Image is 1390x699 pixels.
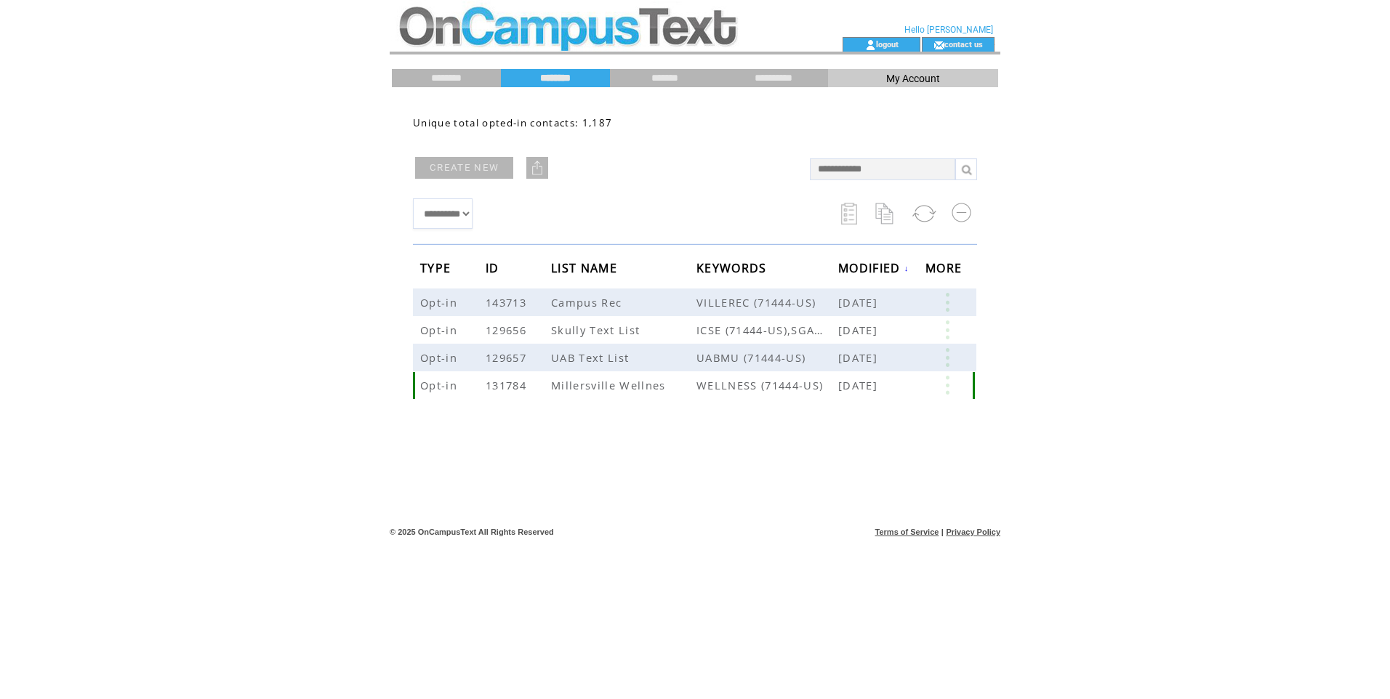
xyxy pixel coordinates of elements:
span: Opt-in [420,295,461,310]
span: WELLNESS (71444-US) [696,378,838,392]
span: UABMU (71444-US) [696,350,838,365]
a: MODIFIED↓ [838,264,909,272]
span: KEYWORDS [696,256,771,283]
img: account_icon.gif [865,39,876,51]
span: Millersville Wellnes [551,378,670,392]
span: 131784 [486,378,530,392]
span: MORE [925,256,965,283]
span: Opt-in [420,350,461,365]
img: upload.png [530,161,545,175]
span: ICSE (71444-US),SGAMU (71444-US),SKULLY (71444-US) [696,323,838,337]
a: ID [486,263,503,272]
img: contact_us_icon.gif [933,39,944,51]
a: contact us [944,39,983,49]
span: Opt-in [420,323,461,337]
span: Hello [PERSON_NAME] [904,25,993,35]
span: My Account [886,73,940,84]
a: logout [876,39,899,49]
span: Opt-in [420,378,461,392]
span: © 2025 OnCampusText All Rights Reserved [390,528,554,536]
a: KEYWORDS [696,263,771,272]
span: [DATE] [838,323,881,337]
a: TYPE [420,263,454,272]
span: VILLEREC (71444-US) [696,295,838,310]
span: MODIFIED [838,256,904,283]
a: LIST NAME [551,263,621,272]
span: Unique total opted-in contacts: 1,187 [413,116,612,129]
span: 143713 [486,295,530,310]
span: [DATE] [838,295,881,310]
span: 129657 [486,350,530,365]
span: Campus Rec [551,295,625,310]
span: ID [486,256,503,283]
span: [DATE] [838,350,881,365]
span: 129656 [486,323,530,337]
a: CREATE NEW [415,157,513,179]
span: Skully Text List [551,323,643,337]
a: Terms of Service [875,528,939,536]
a: Privacy Policy [946,528,1000,536]
span: UAB Text List [551,350,632,365]
span: [DATE] [838,378,881,392]
span: TYPE [420,256,454,283]
span: | [941,528,944,536]
span: LIST NAME [551,256,621,283]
